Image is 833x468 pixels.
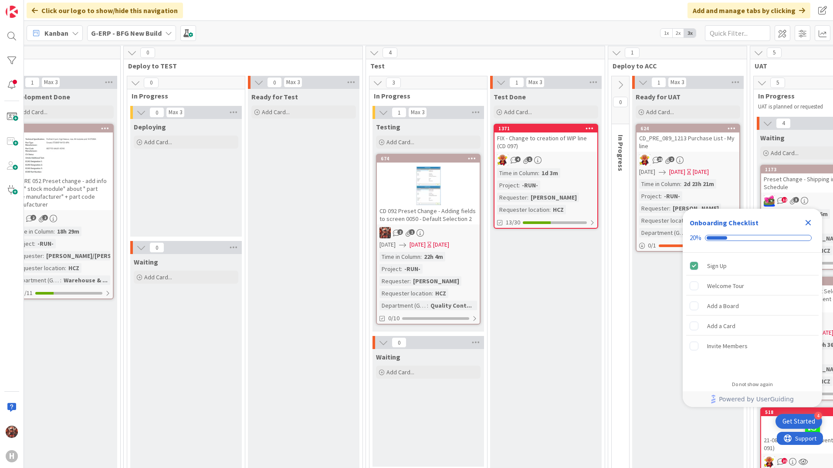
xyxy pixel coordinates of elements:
[509,77,524,88] span: 1
[10,125,113,210] div: 504CD PRE 052 Preset change - add info into " stock module" about " part type manufacturer" + par...
[34,239,35,248] span: :
[149,107,164,118] span: 0
[433,240,449,249] div: [DATE]
[149,242,164,253] span: 0
[707,281,744,291] div: Welcome Tour
[801,216,815,230] div: Close Checklist
[44,80,58,85] div: Max 3
[27,3,183,18] div: Click our logo to show/hide this navigation
[707,341,748,351] div: Invite Members
[30,215,36,220] span: 2
[411,276,461,286] div: [PERSON_NAME]
[705,25,770,41] input: Quick Filter...
[370,61,594,70] span: Test
[44,28,68,38] span: Kanban
[625,47,640,58] span: 1
[551,205,566,214] div: HCZ
[386,368,414,376] span: Add Card...
[770,78,785,88] span: 5
[10,125,113,132] div: 504
[140,47,155,58] span: 0
[44,251,148,261] div: [PERSON_NAME]/[PERSON_NAME]...
[640,125,739,132] div: 624
[707,261,727,271] div: Sign Up
[760,133,785,142] span: Waiting
[379,301,427,310] div: Department (G-ERP)
[6,426,18,438] img: JK
[9,92,70,101] span: Development Done
[686,316,819,336] div: Add a Card is incomplete.
[639,167,655,176] span: [DATE]
[411,110,424,115] div: Max 3
[13,227,54,236] div: Time in Column
[13,263,65,273] div: Requester location
[132,92,234,100] span: In Progress
[433,288,448,298] div: HCZ
[518,180,520,190] span: :
[660,29,672,37] span: 1x
[613,97,628,107] span: 0
[686,336,819,356] div: Invite Members is incomplete.
[549,205,551,214] span: :
[410,276,411,286] span: :
[637,125,739,132] div: 624
[637,125,739,152] div: 624CD_PRE_089_1213 Purchase List - My line
[420,252,422,261] span: :
[381,156,480,162] div: 674
[494,132,597,152] div: FIX - Change to creation of WIP line (CD 097)
[793,197,799,203] span: 3
[646,108,674,116] span: Add Card...
[409,229,415,235] span: 1
[683,209,822,407] div: Checklist Container
[684,29,696,37] span: 3x
[639,191,660,201] div: Project
[66,263,81,273] div: HCZ
[539,168,560,178] div: 1d 3m
[672,29,684,37] span: 2x
[402,264,423,274] div: -RUN-
[506,218,520,227] span: 13/30
[683,391,822,407] div: Footer
[497,168,538,178] div: Time in Column
[616,135,625,171] span: In Progress
[60,275,61,285] span: :
[639,216,691,225] div: Requester location
[251,92,298,101] span: Ready for Test
[637,132,739,152] div: CD_PRE_089_1213 Purchase List - My line
[422,252,445,261] div: 22h 4m
[764,456,775,468] img: LC
[392,107,406,118] span: 1
[707,321,735,331] div: Add a Card
[732,381,773,388] div: Do not show again
[639,179,680,189] div: Time in Column
[428,301,474,310] div: Quality Cont...
[817,246,833,255] div: HCZ
[377,155,480,163] div: 674
[690,234,701,242] div: 20%
[35,239,56,248] div: -RUN-
[43,251,44,261] span: :
[9,124,114,299] a: 504CD PRE 052 Preset change - add info into " stock module" about " part type manufacturer" + par...
[817,376,833,386] div: HCZ
[377,227,480,238] div: JK
[61,275,110,285] div: Warehouse & ...
[494,92,526,101] span: Test Done
[690,217,759,228] div: Onboarding Checklist
[386,138,414,146] span: Add Card...
[669,156,674,162] span: 2
[613,61,736,70] span: Deploy to ACC
[527,156,532,162] span: 1
[377,155,480,224] div: 674CD 092 Preset Change - Adding fields to screen 0050 - Default Selection 2
[775,414,822,429] div: Open Get Started checklist, remaining modules: 4
[6,6,18,18] img: Visit kanbanzone.com
[497,193,527,202] div: Requester
[13,275,60,285] div: Department (G-ERP)
[397,229,403,235] span: 2
[494,125,597,152] div: 1371FIX - Change to creation of WIP line (CD 097)
[65,263,66,273] span: :
[497,180,518,190] div: Project
[379,264,401,274] div: Project
[498,125,597,132] div: 1371
[6,450,18,462] div: H
[388,314,400,323] span: 0/10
